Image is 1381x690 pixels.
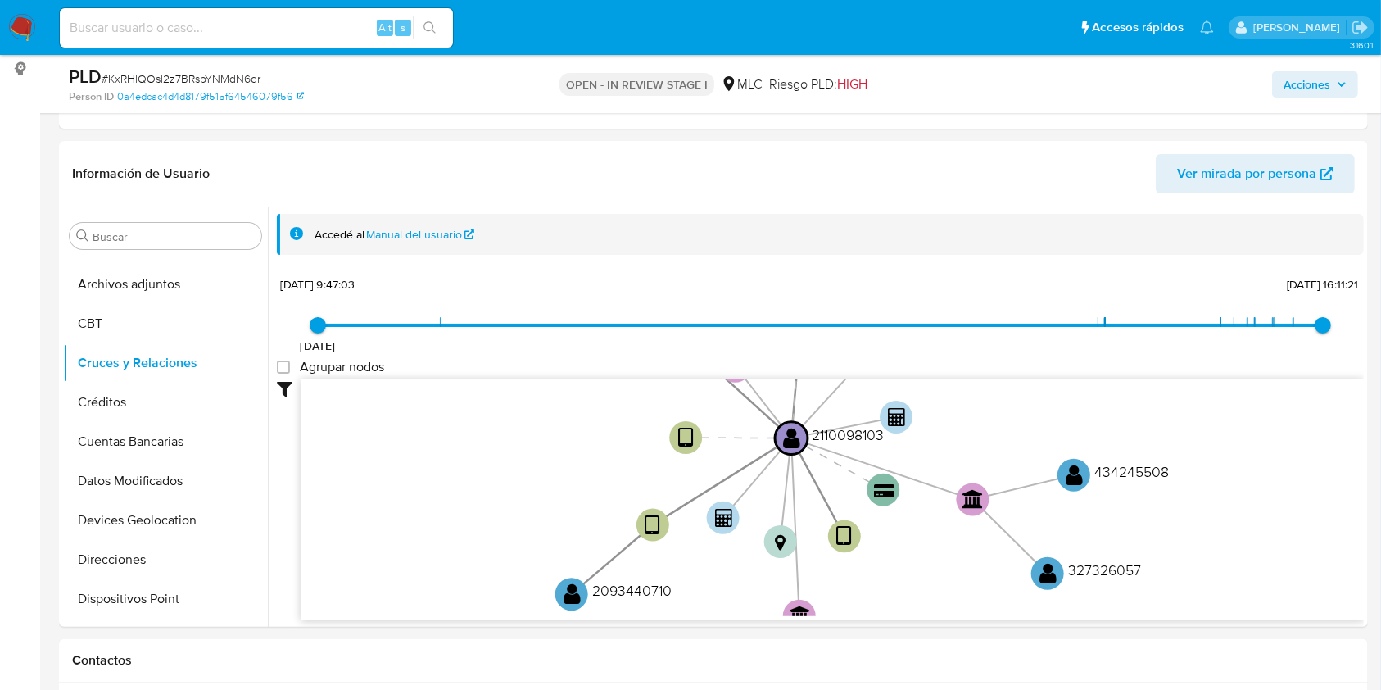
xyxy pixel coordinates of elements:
button: CBT [63,304,268,343]
button: Dispositivos Point [63,579,268,619]
span: Acciones [1284,71,1330,98]
text:  [775,533,786,552]
text: 2093440710 [592,580,672,601]
text:  [564,582,581,606]
button: Documentación [63,619,268,658]
span: # KxRHlQOsl2z7BRspYNMdN6qr [102,70,260,87]
input: Agrupar nodos [277,361,290,374]
button: Archivos adjuntos [63,265,268,304]
text: 434245508 [1094,461,1169,481]
text:  [678,426,694,450]
button: Cruces y Relaciones [63,343,268,383]
span: 3.160.1 [1350,39,1373,52]
p: OPEN - IN REVIEW STAGE I [559,73,714,96]
span: Riesgo PLD: [769,75,867,93]
button: Buscar [76,229,89,243]
b: PLD [69,63,102,89]
input: Buscar usuario o caso... [60,17,453,39]
text:  [1039,561,1057,585]
button: Direcciones [63,540,268,579]
span: s [401,20,405,35]
text:  [645,513,660,537]
button: Ver mirada por persona [1156,154,1355,193]
button: Devices Geolocation [63,501,268,540]
text:  [963,488,985,508]
span: Ver mirada por persona [1177,154,1316,193]
text: 2110098103 [812,424,884,444]
button: search-icon [413,16,446,39]
h1: Información de Usuario [72,166,210,182]
div: MLC [721,75,763,93]
text:  [790,606,811,625]
span: Alt [378,20,392,35]
text:  [836,524,852,548]
text:  [783,425,800,449]
text:  [715,509,733,527]
span: [DATE] [301,338,336,354]
span: Agrupar nodos [300,359,384,375]
span: [DATE] 16:11:21 [1287,276,1358,293]
button: Créditos [63,383,268,422]
button: Datos Modificados [63,461,268,501]
span: Accedé al [315,227,364,243]
span: Accesos rápidos [1092,19,1184,36]
span: [DATE] 9:47:03 [280,276,355,293]
a: Notificaciones [1200,20,1214,34]
b: Person ID [69,89,114,104]
p: valentina.fiuri@mercadolibre.com [1253,20,1346,35]
a: 0a4edcac4d4d8179f515f64546079f56 [117,89,304,104]
span: HIGH [837,75,867,93]
input: Buscar [93,229,255,244]
a: Manual del usuario [367,227,475,243]
button: Cuentas Bancarias [63,422,268,461]
button: Acciones [1272,71,1358,98]
h1: Contactos [72,652,1355,669]
text:  [1066,462,1083,486]
text: 327326057 [1068,560,1141,580]
text:  [874,483,894,498]
text:  [888,408,906,426]
a: Salir [1352,19,1369,36]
